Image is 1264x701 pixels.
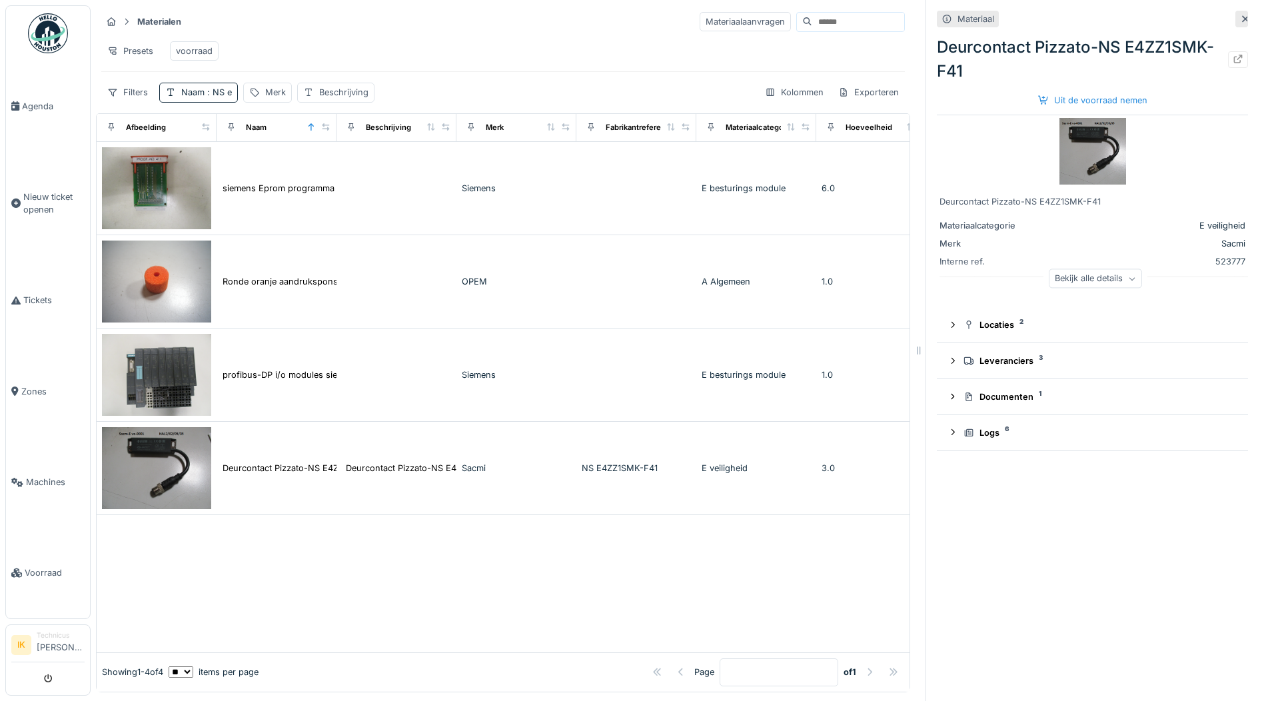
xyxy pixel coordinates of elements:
span: Voorraad [25,566,85,579]
div: Sacmi [462,462,571,474]
div: Uit de voorraad nemen [1033,91,1153,109]
div: Logs [963,426,1232,439]
div: Materiaal [957,13,994,25]
a: Machines [6,437,90,528]
li: [PERSON_NAME] [37,630,85,659]
span: Nieuw ticket openen [23,191,85,216]
div: siemens Eprom programma kaarten [223,182,367,195]
div: Merk [265,86,286,99]
div: OPEM [462,275,571,288]
div: Afbeelding [126,122,166,133]
div: Interne ref. [940,255,1039,268]
a: Voorraad [6,528,90,618]
div: Deurcontact Pizzato-NS E4ZZ1SMK-F41 [937,35,1248,83]
div: items per page [169,666,259,678]
span: Zones [21,385,85,398]
div: Showing 1 - 4 of 4 [102,666,163,678]
div: 3.0 [822,462,931,474]
summary: Documenten1 [942,384,1243,409]
div: Exporteren [832,83,905,102]
img: Deurcontact Pizzato-NS E4ZZ1SMK-F41 [1059,118,1126,185]
div: Leveranciers [963,354,1232,367]
img: Deurcontact Pizzato-NS E4ZZ1SMK-F41 [102,427,211,509]
img: profibus-DP i/o modules siemens ET200S [102,334,211,416]
div: voorraad [176,45,213,57]
div: Materiaalcategorie [726,122,793,133]
a: Zones [6,346,90,436]
div: Beschrijving [366,122,411,133]
div: Hoeveelheid [846,122,892,133]
div: Kolommen [759,83,830,102]
div: Filters [101,83,154,102]
a: IK Technicus[PERSON_NAME] [11,630,85,662]
div: Page [694,666,714,678]
div: Sacmi [1045,237,1245,250]
div: Naam [246,122,267,133]
div: Merk [486,122,504,133]
div: 1.0 [822,368,931,381]
a: Tickets [6,255,90,346]
div: profibus-DP i/o modules siemens ET200S [223,368,394,381]
div: Fabrikantreferentie [606,122,675,133]
div: NS E4ZZ1SMK-F41 [582,462,691,474]
div: A Algemeen [702,275,811,288]
div: Beschrijving [319,86,368,99]
div: E veiligheid [1045,219,1245,232]
img: Ronde oranje aandrukspons ESApack [102,241,211,323]
div: Ronde oranje aandrukspons ESApack [223,275,376,288]
img: Badge_color-CXgf-gQk.svg [28,13,68,53]
div: E besturings module [702,368,811,381]
span: Machines [26,476,85,488]
div: Siemens [462,182,571,195]
div: Bekijk alle details [1049,269,1142,289]
div: Merk [940,237,1039,250]
strong: Materialen [132,15,187,28]
div: 523777 [1045,255,1245,268]
a: Nieuw ticket openen [6,151,90,255]
div: Siemens [462,368,571,381]
div: Naam [181,86,232,99]
span: Agenda [22,100,85,113]
div: 6.0 [822,182,931,195]
div: E veiligheid [702,462,811,474]
summary: Logs6 [942,420,1243,445]
summary: Locaties2 [942,313,1243,337]
div: Locaties [963,319,1232,331]
span: : NS e [205,87,232,97]
a: Agenda [6,61,90,151]
div: Deurcontact Pizzato-NS E4ZZ1SMK-F41 [223,462,384,474]
div: Materiaalaanvragen [700,12,791,31]
div: Materiaalcategorie [940,219,1039,232]
summary: Leveranciers3 [942,349,1243,373]
div: E besturings module [702,182,811,195]
strong: of 1 [844,666,856,678]
div: Documenten [963,390,1232,403]
div: Technicus [37,630,85,640]
span: Tickets [23,294,85,307]
div: 1.0 [822,275,931,288]
div: Deurcontact Pizzato-NS E4ZZ1SMK-F41 [940,195,1245,208]
div: Presets [101,41,159,61]
li: IK [11,635,31,655]
div: Deurcontact Pizzato-NS E4ZZ1SMK-F41 [346,462,507,474]
img: siemens Eprom programma kaarten [102,147,211,229]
